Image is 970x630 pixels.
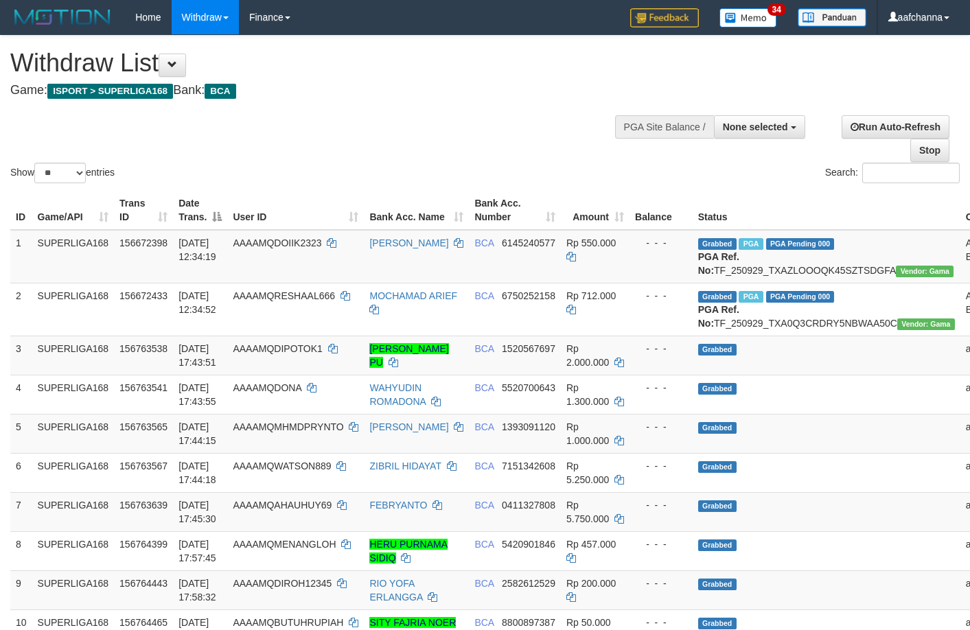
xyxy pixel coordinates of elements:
[114,191,173,230] th: Trans ID: activate to sort column ascending
[474,290,494,301] span: BCA
[766,291,835,303] span: PGA Pending
[693,230,960,283] td: TF_250929_TXAZLOOOQK45SZTSDGFA
[825,163,960,183] label: Search:
[698,304,739,329] b: PGA Ref. No:
[693,283,960,336] td: TF_250929_TXA0Q3CRDRY5NBWAA50C
[897,318,955,330] span: Vendor URL: https://trx31.1velocity.biz
[474,617,494,628] span: BCA
[119,290,168,301] span: 156672433
[502,460,555,471] span: Copy 7151342608 to clipboard
[566,421,609,446] span: Rp 1.000.000
[32,336,115,375] td: SUPERLIGA168
[369,237,448,248] a: [PERSON_NAME]
[502,382,555,393] span: Copy 5520700643 to clipboard
[32,531,115,570] td: SUPERLIGA168
[10,492,32,531] td: 7
[566,290,616,301] span: Rp 712.000
[635,576,687,590] div: - - -
[842,115,949,139] a: Run Auto-Refresh
[32,375,115,414] td: SUPERLIGA168
[233,343,322,354] span: AAAAMQDIPOTOK1
[561,191,630,230] th: Amount: activate to sort column ascending
[502,237,555,248] span: Copy 6145240577 to clipboard
[698,618,737,629] span: Grabbed
[369,382,426,407] a: WAHYUDIN ROMADONA
[502,421,555,432] span: Copy 1393091120 to clipboard
[698,383,737,395] span: Grabbed
[635,616,687,629] div: - - -
[119,578,168,589] span: 156764443
[474,539,494,550] span: BCA
[635,236,687,250] div: - - -
[10,283,32,336] td: 2
[566,578,616,589] span: Rp 200.000
[233,421,343,432] span: AAAAMQMHMDPRYNTO
[364,191,469,230] th: Bank Acc. Name: activate to sort column ascending
[474,382,494,393] span: BCA
[910,139,949,162] a: Stop
[119,382,168,393] span: 156763541
[233,617,343,628] span: AAAAMQBUTUHRUPIAH
[10,230,32,283] td: 1
[32,453,115,492] td: SUPERLIGA168
[369,578,422,603] a: RIO YOFA ERLANGGA
[32,570,115,609] td: SUPERLIGA168
[10,49,633,77] h1: Withdraw List
[233,382,301,393] span: AAAAMQDONA
[739,238,763,250] span: Marked by aafsoycanthlai
[469,191,561,230] th: Bank Acc. Number: activate to sort column ascending
[178,343,216,368] span: [DATE] 17:43:51
[32,191,115,230] th: Game/API: activate to sort column ascending
[32,230,115,283] td: SUPERLIGA168
[566,617,611,628] span: Rp 50.000
[502,343,555,354] span: Copy 1520567697 to clipboard
[119,539,168,550] span: 156764399
[10,570,32,609] td: 9
[10,453,32,492] td: 6
[474,343,494,354] span: BCA
[34,163,86,183] select: Showentries
[369,421,448,432] a: [PERSON_NAME]
[178,500,216,524] span: [DATE] 17:45:30
[635,342,687,355] div: - - -
[698,500,737,512] span: Grabbed
[205,84,235,99] span: BCA
[635,459,687,473] div: - - -
[10,191,32,230] th: ID
[178,539,216,563] span: [DATE] 17:57:45
[566,500,609,524] span: Rp 5.750.000
[32,492,115,531] td: SUPERLIGA168
[719,8,777,27] img: Button%20Memo.svg
[474,421,494,432] span: BCA
[47,84,173,99] span: ISPORT > SUPERLIGA168
[369,290,457,301] a: MOCHAMAD ARIEF
[698,251,739,276] b: PGA Ref. No:
[10,531,32,570] td: 8
[739,291,763,303] span: Marked by aafsoycanthlai
[862,163,960,183] input: Search:
[227,191,364,230] th: User ID: activate to sort column ascending
[233,578,332,589] span: AAAAMQDIROH12345
[630,8,699,27] img: Feedback.jpg
[32,283,115,336] td: SUPERLIGA168
[723,121,788,132] span: None selected
[178,460,216,485] span: [DATE] 17:44:18
[635,289,687,303] div: - - -
[698,344,737,355] span: Grabbed
[233,237,321,248] span: AAAAMQDOIIK2323
[635,537,687,551] div: - - -
[474,500,494,511] span: BCA
[178,421,216,446] span: [DATE] 17:44:15
[698,238,737,250] span: Grabbed
[566,460,609,485] span: Rp 5.250.000
[698,539,737,551] span: Grabbed
[178,578,216,603] span: [DATE] 17:58:32
[615,115,714,139] div: PGA Site Balance /
[178,237,216,262] span: [DATE] 12:34:19
[566,343,609,368] span: Rp 2.000.000
[698,579,737,590] span: Grabbed
[233,290,335,301] span: AAAAMQRESHAAL666
[10,414,32,453] td: 5
[233,500,332,511] span: AAAAMQAHAUHUY69
[566,539,616,550] span: Rp 457.000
